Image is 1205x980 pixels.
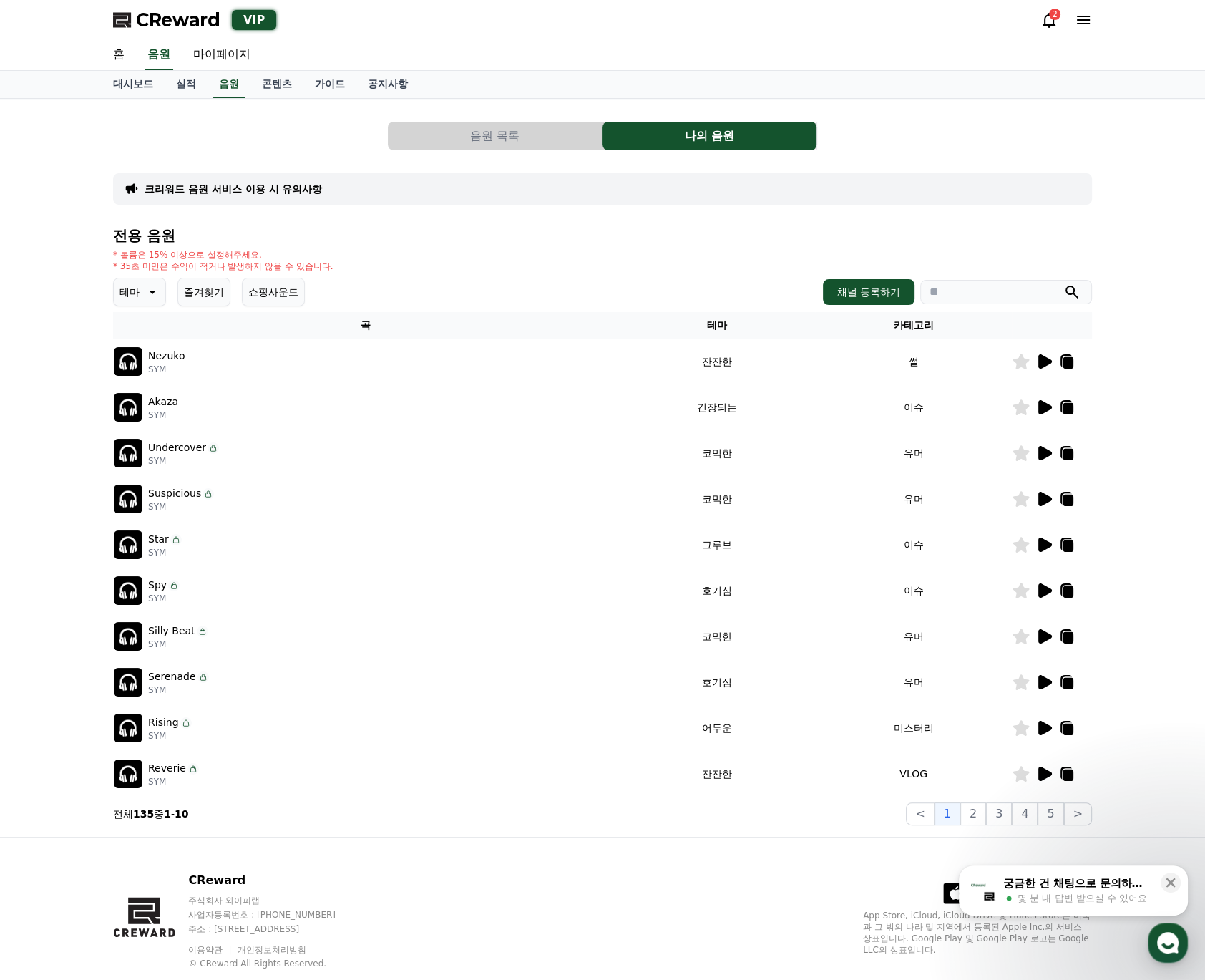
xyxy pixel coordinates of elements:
button: 5 [1038,802,1063,825]
button: 채널 등록하기 [823,279,914,305]
p: 주소 : [STREET_ADDRESS] [188,923,363,935]
img: music [114,393,142,422]
a: 콘텐츠 [250,71,303,98]
button: 테마 [113,278,166,306]
td: 썰 [815,339,1012,384]
button: 즐겨찾기 [177,278,230,306]
p: 테마 [119,282,140,302]
td: 긴장되는 [618,384,815,430]
button: 2 [960,802,986,825]
td: 유머 [815,476,1012,522]
span: 홈 [45,475,54,487]
p: SYM [148,593,180,604]
p: SYM [148,547,182,558]
a: 크리워드 음원 서비스 이용 시 유의사항 [145,182,322,196]
td: 코믹한 [618,613,815,659]
span: CReward [136,9,220,31]
a: 공지사항 [356,71,419,98]
td: 유머 [815,659,1012,705]
p: Nezuko [148,349,185,364]
a: 홈 [4,454,94,490]
p: Suspicious [148,486,201,501]
p: Akaza [148,394,178,409]
img: music [114,668,142,697]
img: music [114,347,142,376]
button: > [1064,802,1092,825]
a: CReward [113,9,220,31]
button: 3 [986,802,1012,825]
strong: 1 [164,808,171,820]
td: 유머 [815,613,1012,659]
p: SYM [148,639,208,650]
a: 음원 [145,40,173,70]
td: 잔잔한 [618,751,815,797]
td: 잔잔한 [618,339,815,384]
span: 설정 [221,475,238,487]
a: 음원 [213,71,245,98]
td: 그루브 [618,522,815,568]
td: 이슈 [815,384,1012,430]
img: music [114,576,142,605]
p: SYM [148,730,192,742]
p: * 35초 미만은 수익이 적거나 발생하지 않을 수 있습니다. [113,261,333,272]
td: 미스터리 [815,705,1012,751]
p: 전체 중 - [113,807,189,821]
p: SYM [148,409,178,421]
a: 가이드 [303,71,356,98]
p: Silly Beat [148,624,195,639]
p: Undercover [148,440,206,455]
th: 곡 [113,312,618,339]
h4: 전용 음원 [113,228,1092,243]
td: 호기심 [618,659,815,705]
td: 호기심 [618,568,815,613]
span: 대화 [131,476,148,487]
img: music [114,760,142,788]
p: CReward [188,872,363,889]
strong: 10 [175,808,188,820]
p: SYM [148,776,199,787]
p: SYM [148,455,219,467]
td: 유머 [815,430,1012,476]
a: 개인정보처리방침 [238,945,306,955]
button: 1 [935,802,960,825]
p: © CReward All Rights Reserved. [188,958,363,969]
a: 실적 [165,71,208,98]
img: music [114,714,142,742]
button: 4 [1012,802,1038,825]
p: SYM [148,684,209,696]
td: 이슈 [815,568,1012,613]
td: VLOG [815,751,1012,797]
img: music [114,485,142,513]
p: Star [148,532,169,547]
p: 주식회사 와이피랩 [188,895,363,906]
button: 음원 목록 [388,122,602,150]
img: music [114,530,142,559]
p: * 볼륨은 15% 이상으로 설정해주세요. [113,249,333,261]
p: Spy [148,578,167,593]
img: music [114,622,142,651]
td: 이슈 [815,522,1012,568]
th: 테마 [618,312,815,339]
button: < [906,802,934,825]
a: 대화 [94,454,185,490]
p: 사업자등록번호 : [PHONE_NUMBER] [188,909,363,921]
p: App Store, iCloud, iCloud Drive 및 iTunes Store는 미국과 그 밖의 나라 및 지역에서 등록된 Apple Inc.의 서비스 상표입니다. Goo... [863,910,1092,956]
a: 2 [1040,11,1058,29]
p: Rising [148,715,179,730]
td: 코믹한 [618,430,815,476]
th: 카테고리 [815,312,1012,339]
a: 홈 [102,40,136,70]
p: Serenade [148,669,196,684]
div: 2 [1049,9,1060,20]
a: 이용약관 [188,945,233,955]
a: 마이페이지 [182,40,262,70]
a: 설정 [185,454,275,490]
button: 나의 음원 [602,122,816,150]
td: 어두운 [618,705,815,751]
strong: 135 [133,808,154,820]
img: music [114,439,142,467]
